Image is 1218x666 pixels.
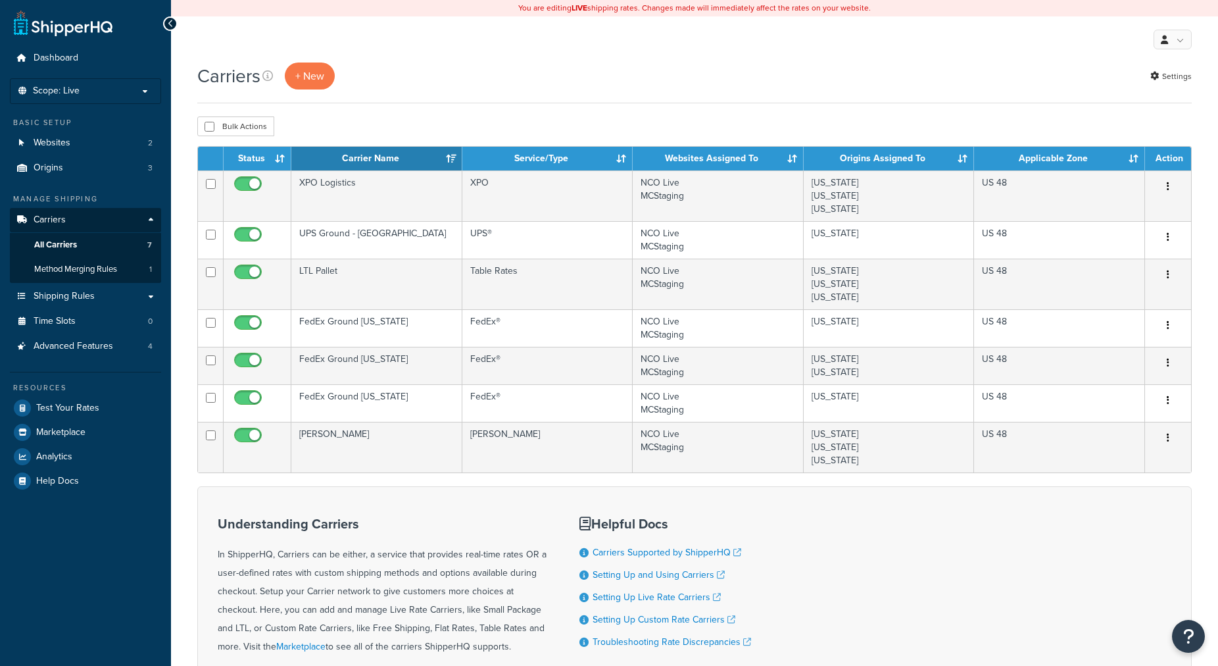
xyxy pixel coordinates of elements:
[291,259,462,309] td: LTL Pallet
[34,316,76,327] span: Time Slots
[974,170,1145,221] td: US 48
[10,469,161,493] a: Help Docs
[10,193,161,205] div: Manage Shipping
[285,63,335,90] button: + New
[10,334,161,359] a: Advanced Features 4
[10,309,161,334] a: Time Slots 0
[974,221,1145,259] td: US 48
[10,284,161,309] a: Shipping Rules
[291,347,462,384] td: FedEx Ground [US_STATE]
[10,445,161,469] a: Analytics
[804,170,975,221] td: [US_STATE] [US_STATE] [US_STATE]
[34,291,95,302] span: Shipping Rules
[148,138,153,149] span: 2
[36,403,99,414] span: Test Your Rates
[14,10,112,36] a: ShipperHQ Home
[34,215,66,226] span: Carriers
[36,427,85,438] span: Marketplace
[593,613,735,627] a: Setting Up Custom Rate Carriers
[1150,67,1192,86] a: Settings
[804,147,975,170] th: Origins Assigned To: activate to sort column ascending
[34,341,113,352] span: Advanced Features
[10,156,161,180] a: Origins 3
[291,309,462,347] td: FedEx Ground [US_STATE]
[804,221,975,259] td: [US_STATE]
[593,546,741,559] a: Carriers Supported by ShipperHQ
[462,221,633,259] td: UPS®
[633,347,804,384] td: NCO Live MCStaging
[974,347,1145,384] td: US 48
[197,63,260,89] h1: Carriers
[974,384,1145,422] td: US 48
[10,46,161,70] a: Dashboard
[291,384,462,422] td: FedEx Ground [US_STATE]
[462,259,633,309] td: Table Rates
[462,170,633,221] td: XPO
[974,147,1145,170] th: Applicable Zone: activate to sort column ascending
[462,422,633,473] td: [PERSON_NAME]
[10,131,161,155] a: Websites 2
[804,384,975,422] td: [US_STATE]
[148,316,153,327] span: 0
[462,147,633,170] th: Service/Type: activate to sort column ascending
[34,53,78,64] span: Dashboard
[804,309,975,347] td: [US_STATE]
[33,86,80,97] span: Scope: Live
[10,208,161,283] li: Carriers
[633,309,804,347] td: NCO Live MCStaging
[572,2,587,14] b: LIVE
[34,264,117,275] span: Method Merging Rules
[10,334,161,359] li: Advanced Features
[1145,147,1191,170] th: Action
[10,421,161,444] a: Marketplace
[462,384,633,422] td: FedEx®
[974,309,1145,347] td: US 48
[147,240,152,251] span: 7
[10,156,161,180] li: Origins
[291,221,462,259] td: UPS Ground - [GEOGRAPHIC_DATA]
[218,517,547,656] div: In ShipperHQ, Carriers can be either, a service that provides real-time rates OR a user-defined r...
[10,382,161,394] div: Resources
[462,347,633,384] td: FedEx®
[10,396,161,420] a: Test Your Rates
[291,147,462,170] th: Carrier Name: activate to sort column ascending
[633,147,804,170] th: Websites Assigned To: activate to sort column ascending
[291,170,462,221] td: XPO Logistics
[633,170,804,221] td: NCO Live MCStaging
[218,517,547,531] h3: Understanding Carriers
[10,208,161,232] a: Carriers
[633,221,804,259] td: NCO Live MCStaging
[36,476,79,487] span: Help Docs
[276,640,326,653] a: Marketplace
[10,117,161,128] div: Basic Setup
[291,422,462,473] td: [PERSON_NAME]
[10,233,161,257] li: All Carriers
[1172,620,1205,653] button: Open Resource Center
[148,163,153,174] span: 3
[149,264,152,275] span: 1
[633,422,804,473] td: NCO Live MCStaging
[593,635,751,649] a: Troubleshooting Rate Discrepancies
[10,131,161,155] li: Websites
[804,422,975,473] td: [US_STATE] [US_STATE] [US_STATE]
[224,147,291,170] th: Status: activate to sort column ascending
[197,116,274,136] button: Bulk Actions
[34,138,70,149] span: Websites
[36,451,72,463] span: Analytics
[804,347,975,384] td: [US_STATE] [US_STATE]
[593,568,725,582] a: Setting Up and Using Carriers
[10,309,161,334] li: Time Slots
[633,384,804,422] td: NCO Live MCStaging
[462,309,633,347] td: FedEx®
[579,517,751,531] h3: Helpful Docs
[804,259,975,309] td: [US_STATE] [US_STATE] [US_STATE]
[10,233,161,257] a: All Carriers 7
[10,257,161,282] li: Method Merging Rules
[148,341,153,352] span: 4
[633,259,804,309] td: NCO Live MCStaging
